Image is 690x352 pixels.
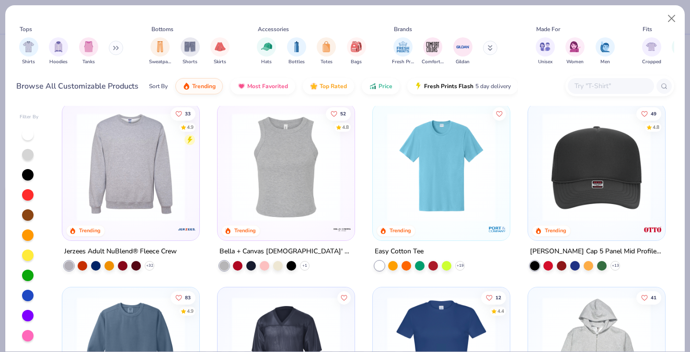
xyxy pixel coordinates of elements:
span: Comfort Colors [422,58,444,66]
img: Shorts Image [184,41,195,52]
span: Men [600,58,610,66]
button: filter button [565,37,585,66]
img: Comfort Colors Image [425,40,440,54]
span: Hats [261,58,272,66]
span: Most Favorited [247,82,288,90]
span: Bags [351,58,362,66]
span: Cropped [642,58,661,66]
div: filter for Fresh Prints [392,37,414,66]
img: Bags Image [351,41,361,52]
button: filter button [536,37,555,66]
div: Brands [394,25,412,34]
span: Unisex [538,58,552,66]
div: filter for Comfort Colors [422,37,444,66]
img: Gildan Image [456,40,470,54]
div: filter for Tanks [79,37,98,66]
div: filter for Gildan [453,37,472,66]
div: filter for Shirts [19,37,38,66]
img: Fresh Prints Image [396,40,410,54]
button: Most Favorited [230,78,295,94]
div: Made For [536,25,560,34]
div: filter for Bags [347,37,366,66]
button: filter button [181,37,200,66]
img: Women Image [570,41,581,52]
button: filter button [287,37,306,66]
button: filter button [453,37,472,66]
div: filter for Skirts [210,37,230,66]
button: filter button [210,37,230,66]
span: Women [566,58,584,66]
button: Top Rated [303,78,354,94]
img: Bottles Image [291,41,302,52]
input: Try "T-Shirt" [574,80,647,91]
span: Skirts [214,58,226,66]
div: filter for Bottles [287,37,306,66]
img: trending.gif [183,82,190,90]
div: filter for Hoodies [49,37,68,66]
button: filter button [347,37,366,66]
button: filter button [642,37,661,66]
img: TopRated.gif [310,82,318,90]
button: filter button [317,37,336,66]
button: Close [663,10,681,28]
button: filter button [79,37,98,66]
span: Sweatpants [149,58,171,66]
img: Skirts Image [215,41,226,52]
button: filter button [49,37,68,66]
span: Shirts [22,58,35,66]
img: Totes Image [321,41,332,52]
span: Shorts [183,58,197,66]
div: filter for Shorts [181,37,200,66]
span: Top Rated [320,82,347,90]
span: Fresh Prints [392,58,414,66]
span: Fresh Prints Flash [424,82,473,90]
div: Filter By [20,114,39,121]
div: Bottoms [151,25,173,34]
button: Price [362,78,400,94]
button: filter button [19,37,38,66]
div: Accessories [258,25,289,34]
span: Price [379,82,392,90]
button: filter button [149,37,171,66]
div: Tops [20,25,32,34]
img: Men Image [600,41,610,52]
div: filter for Totes [317,37,336,66]
div: filter for Hats [257,37,276,66]
img: flash.gif [414,82,422,90]
img: Shirts Image [23,41,34,52]
span: Tanks [82,58,95,66]
span: 5 day delivery [475,81,511,92]
button: filter button [392,37,414,66]
button: Fresh Prints Flash5 day delivery [407,78,518,94]
img: Sweatpants Image [155,41,165,52]
img: Unisex Image [540,41,551,52]
span: Hoodies [49,58,68,66]
div: Fits [643,25,652,34]
img: Cropped Image [646,41,657,52]
button: filter button [596,37,615,66]
div: Browse All Customizable Products [16,80,138,92]
img: most_fav.gif [238,82,245,90]
span: Bottles [288,58,305,66]
span: Trending [192,82,216,90]
span: Totes [321,58,333,66]
button: filter button [257,37,276,66]
div: filter for Women [565,37,585,66]
img: Hoodies Image [53,41,64,52]
img: Hats Image [261,41,272,52]
div: filter for Cropped [642,37,661,66]
span: Gildan [456,58,470,66]
div: filter for Men [596,37,615,66]
button: Trending [175,78,223,94]
div: filter for Unisex [536,37,555,66]
button: filter button [422,37,444,66]
div: filter for Sweatpants [149,37,171,66]
div: Sort By [149,82,168,91]
img: Tanks Image [83,41,94,52]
